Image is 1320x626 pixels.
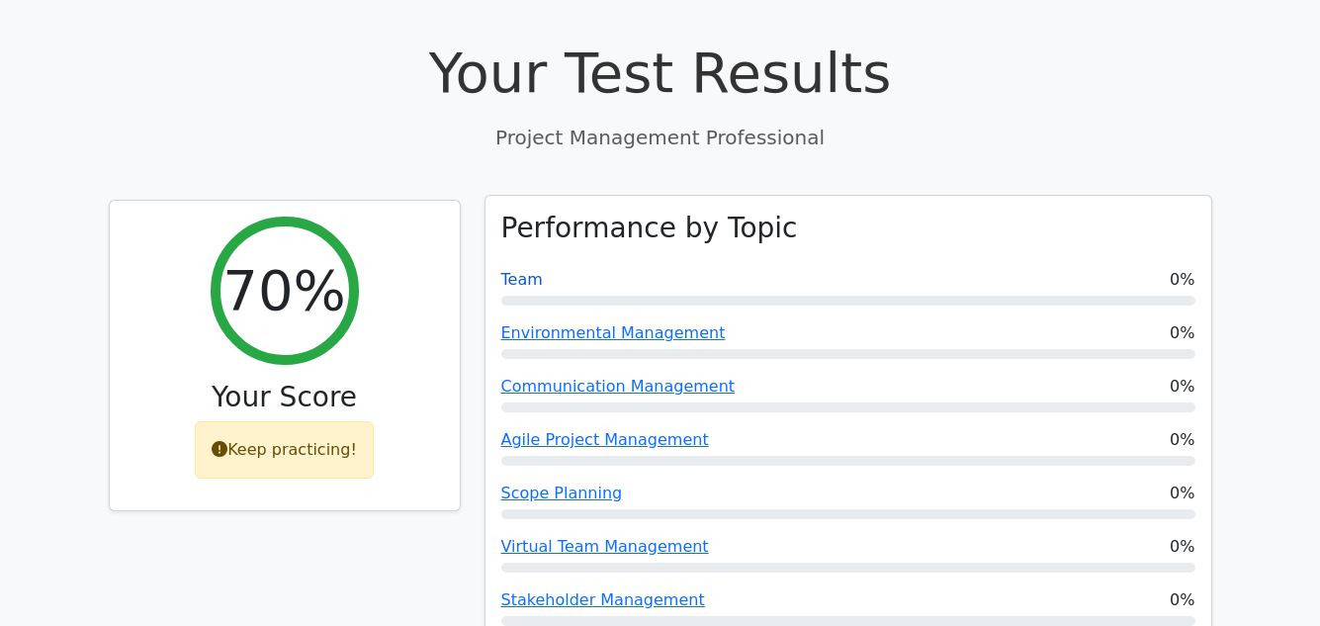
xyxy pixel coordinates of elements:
span: 0% [1170,321,1194,345]
h3: Your Score [126,381,444,414]
a: Agile Project Management [501,430,709,449]
a: Scope Planning [501,484,623,502]
span: 0% [1170,428,1194,452]
h3: Performance by Topic [501,212,798,245]
h1: Your Test Results [109,40,1212,106]
h2: 70% [222,257,345,323]
span: 0% [1170,535,1194,559]
a: Team [501,270,543,289]
a: Stakeholder Management [501,590,705,609]
span: 0% [1170,588,1194,612]
a: Communication Management [501,377,736,396]
a: Virtual Team Management [501,537,709,556]
span: 0% [1170,482,1194,505]
p: Project Management Professional [109,123,1212,152]
a: Environmental Management [501,323,726,342]
div: Keep practicing! [195,421,374,479]
span: 0% [1170,268,1194,292]
span: 0% [1170,375,1194,399]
